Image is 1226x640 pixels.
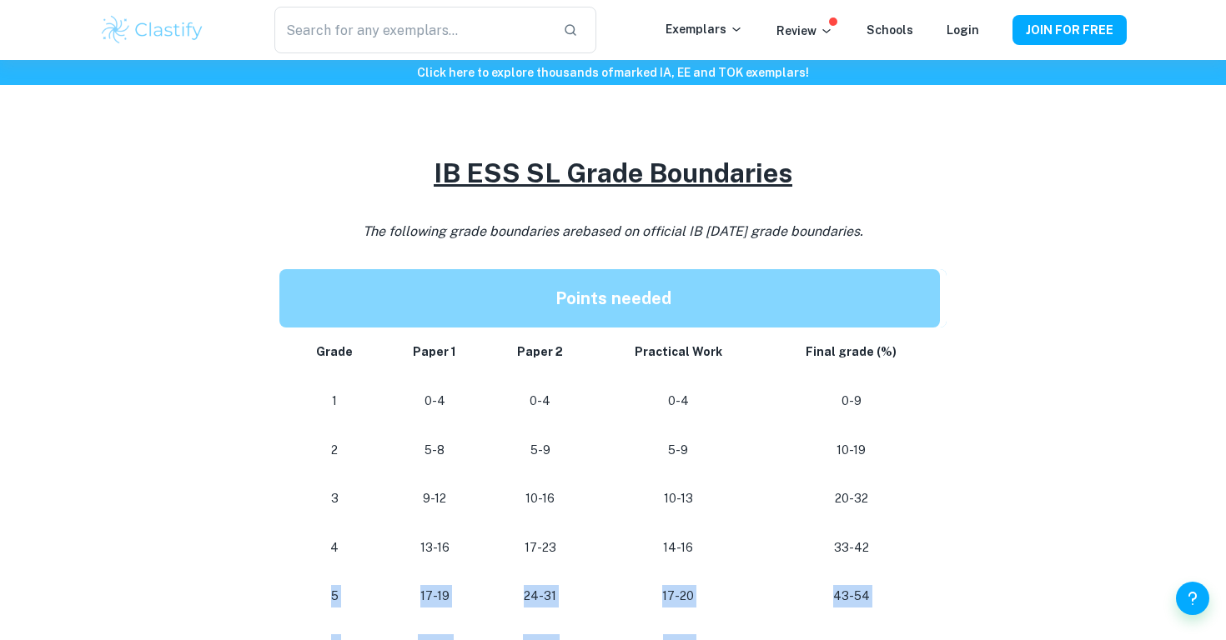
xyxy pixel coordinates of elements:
[776,487,927,510] p: 20-32
[806,345,897,358] strong: Final grade (%)
[607,439,750,462] p: 5-9
[299,439,369,462] p: 2
[776,537,927,559] p: 33-42
[776,439,927,462] p: 10-19
[607,487,750,510] p: 10-13
[1176,582,1209,615] button: Help and Feedback
[274,7,550,53] input: Search for any exemplars...
[666,20,743,38] p: Exemplars
[607,390,750,412] p: 0-4
[517,345,563,358] strong: Paper 2
[413,345,456,358] strong: Paper 1
[500,390,580,412] p: 0-4
[299,487,369,510] p: 3
[500,487,580,510] p: 10-16
[500,439,580,462] p: 5-9
[500,585,580,607] p: 24-31
[316,345,353,358] strong: Grade
[396,537,473,559] p: 13-16
[396,390,473,412] p: 0-4
[299,537,369,559] p: 4
[500,537,580,559] p: 17-23
[299,585,369,607] p: 5
[434,157,792,188] u: IB ESS SL Grade Boundaries
[3,63,1223,82] h6: Click here to explore thousands of marked IA, EE and TOK exemplars !
[947,23,979,37] a: Login
[607,585,750,607] p: 17-20
[776,585,927,607] p: 43-54
[396,487,473,510] p: 9-12
[396,585,473,607] p: 17-19
[776,390,927,412] p: 0-9
[555,288,671,308] strong: Points needed
[635,345,722,358] strong: Practical Work
[363,223,863,239] i: The following grade boundaries are
[299,390,369,412] p: 1
[582,223,863,239] span: based on official IB [DATE] grade boundaries.
[776,22,833,40] p: Review
[396,439,473,462] p: 5-8
[867,23,913,37] a: Schools
[99,13,205,47] img: Clastify logo
[607,537,750,559] p: 14-16
[1012,15,1127,45] button: JOIN FOR FREE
